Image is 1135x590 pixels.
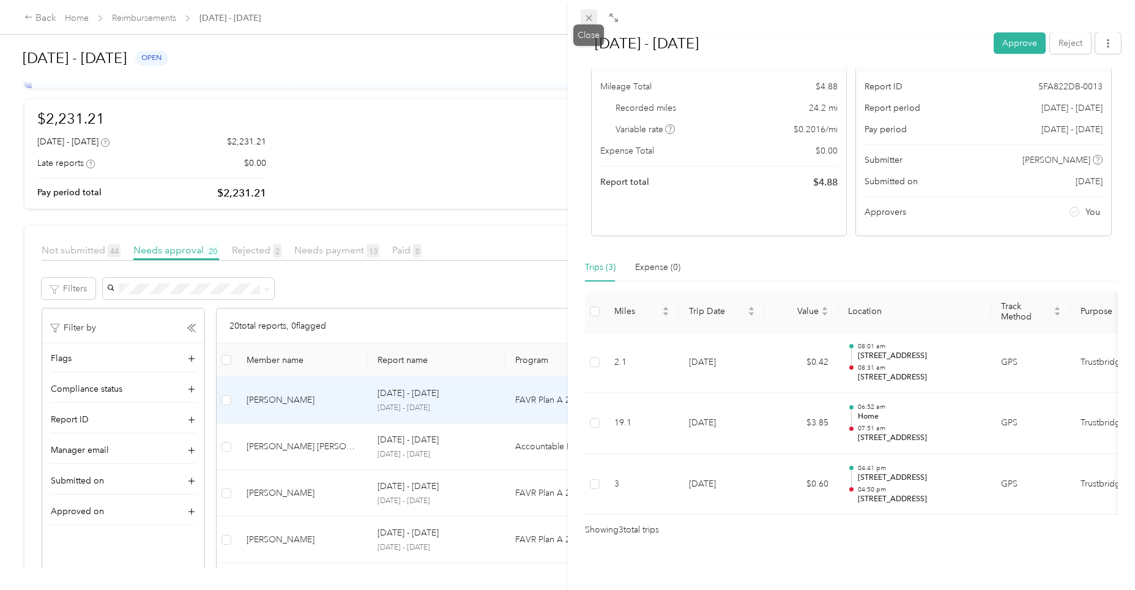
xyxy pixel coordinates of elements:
th: Value [765,291,838,332]
span: $ 4.88 [813,175,838,190]
th: Miles [605,291,679,332]
td: [DATE] [679,454,765,515]
span: [PERSON_NAME] [1022,154,1090,166]
span: $ 4.88 [816,80,838,93]
span: 5FA822DB-0013 [1038,80,1103,93]
span: You [1085,206,1100,218]
td: [DATE] [679,332,765,394]
span: Submitted on [865,175,918,188]
span: Approvers [865,206,906,218]
p: [STREET_ADDRESS] [858,351,981,362]
span: caret-up [662,305,669,312]
span: 24.2 mi [809,102,838,114]
span: caret-up [821,305,828,312]
span: Value [775,306,819,316]
div: Close [573,24,604,46]
span: caret-down [821,310,828,318]
p: [STREET_ADDRESS] [858,494,981,505]
div: Trips (3) [585,261,616,274]
span: caret-up [1054,305,1061,312]
th: Trip Date [679,291,765,332]
span: caret-down [748,310,755,318]
span: Report period [865,102,920,114]
td: GPS [991,332,1071,394]
th: Location [838,291,991,332]
p: 06:52 am [858,403,981,411]
span: [DATE] [1076,175,1103,188]
h1: Sep 1 - 30, 2025 [582,29,986,58]
span: caret-down [662,310,669,318]
span: caret-down [1054,310,1061,318]
span: Report total [600,176,649,189]
span: Showing 3 total trips [585,523,659,537]
td: 2.1 [605,332,679,394]
td: GPS [991,393,1071,454]
p: [STREET_ADDRESS] [858,372,981,383]
span: caret-up [748,305,755,312]
span: Pay period [865,123,907,136]
span: $ 0.2016 / mi [794,123,838,136]
th: Track Method [991,291,1071,332]
p: 08:01 am [858,342,981,351]
span: Variable rate [616,123,675,136]
div: Expense (0) [635,261,680,274]
p: 07:51 am [858,424,981,433]
td: 3 [605,454,679,515]
button: Reject [1050,32,1091,54]
p: [STREET_ADDRESS] [858,472,981,484]
span: Report ID [865,80,902,93]
td: 19.1 [605,393,679,454]
td: GPS [991,454,1071,515]
span: Trip Date [689,306,745,316]
span: Submitter [865,154,902,166]
span: Track Method [1001,301,1051,322]
span: Expense Total [600,144,654,157]
span: $ 0.00 [816,144,838,157]
p: 04:50 pm [858,485,981,494]
span: Mileage Total [600,80,652,93]
span: Recorded miles [616,102,676,114]
span: [DATE] - [DATE] [1041,123,1103,136]
span: [DATE] - [DATE] [1041,102,1103,114]
td: [DATE] [679,393,765,454]
span: Miles [614,306,660,316]
p: 08:31 am [858,364,981,372]
td: $3.85 [765,393,838,454]
p: 04:41 pm [858,464,981,472]
td: $0.60 [765,454,838,515]
td: $0.42 [765,332,838,394]
button: Approve [994,32,1046,54]
iframe: Everlance-gr Chat Button Frame [1066,521,1135,590]
p: Home [858,411,981,422]
p: [STREET_ADDRESS] [858,433,981,444]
